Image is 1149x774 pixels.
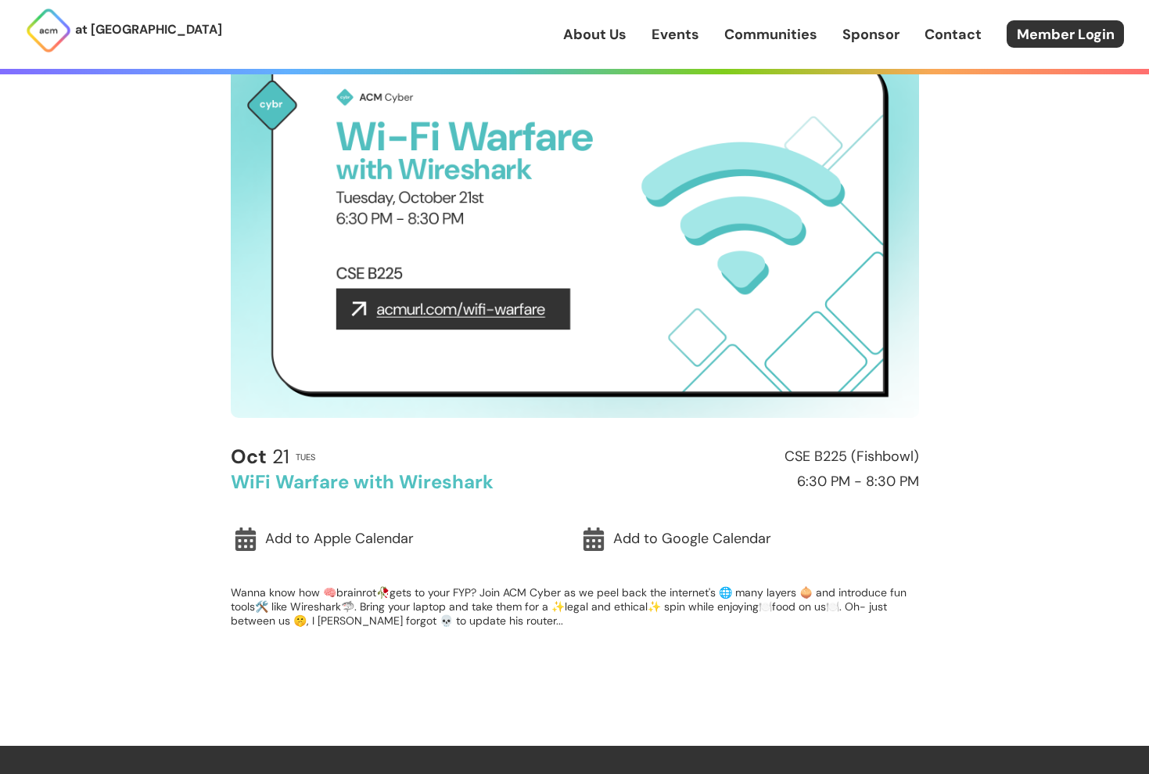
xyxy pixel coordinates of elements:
[75,20,222,40] p: at [GEOGRAPHIC_DATA]
[231,472,568,492] h2: WiFi Warfare with Wireshark
[579,521,919,557] a: Add to Google Calendar
[231,444,267,470] b: Oct
[231,585,919,628] p: Wanna know how 🧠brainrot🥀gets to your FYP? Join ACM Cyber as we peel back the internet's 🌐 many l...
[25,7,72,54] img: ACM Logo
[582,474,919,490] h2: 6:30 PM - 8:30 PM
[231,521,571,557] a: Add to Apple Calendar
[842,24,899,45] a: Sponsor
[652,24,699,45] a: Events
[582,449,919,465] h2: CSE B225 (Fishbowl)
[1007,20,1124,48] a: Member Login
[25,7,222,54] a: at [GEOGRAPHIC_DATA]
[925,24,982,45] a: Contact
[231,446,289,468] h2: 21
[563,24,627,45] a: About Us
[296,452,315,462] h2: Tues
[724,24,817,45] a: Communities
[231,31,919,418] img: Event Cover Photo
